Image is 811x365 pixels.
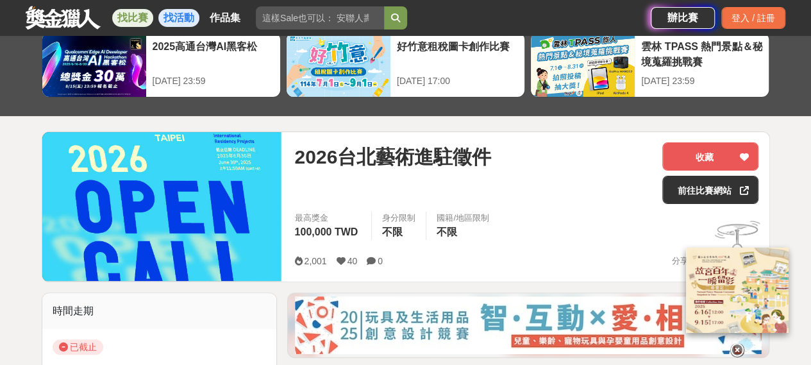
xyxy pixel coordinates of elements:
span: 2,001 [304,256,326,266]
div: [DATE] 23:59 [641,74,762,88]
div: [DATE] 23:59 [153,74,274,88]
span: 2026台北藝術進駐徵件 [294,142,491,171]
a: 找活動 [158,9,199,27]
a: 2025高通台灣AI黑客松[DATE] 23:59 [42,32,281,98]
div: 好竹意租稅圖卡創作比賽 [397,39,518,68]
a: 辦比賽 [651,7,715,29]
button: 收藏 [662,142,758,171]
div: 時間走期 [42,293,277,329]
div: 國籍/地區限制 [437,212,489,225]
a: 雲林 TPASS 熱門景點＆秘境蒐羅挑戰賽[DATE] 23:59 [530,32,769,98]
div: 2025高通台灣AI黑客松 [153,39,274,68]
a: 找比賽 [112,9,153,27]
a: 前往比賽網站 [662,176,758,204]
img: d4b53da7-80d9-4dd2-ac75-b85943ec9b32.jpg [295,296,762,354]
a: 好竹意租稅圖卡創作比賽[DATE] 17:00 [286,32,525,98]
input: 這樣Sale也可以： 安聯人壽創意銷售法募集 [256,6,384,30]
img: Cover Image [42,132,282,281]
img: 968ab78a-c8e5-4181-8f9d-94c24feca916.png [686,248,789,333]
span: 分享至 [671,251,696,271]
div: 雲林 TPASS 熱門景點＆秘境蒐羅挑戰賽 [641,39,762,68]
a: 作品集 [205,9,246,27]
span: 0 [378,256,383,266]
span: 不限 [437,226,457,237]
span: 100,000 TWD [294,226,358,237]
div: 身分限制 [382,212,415,225]
span: 不限 [382,226,403,237]
div: 登入 / 註冊 [721,7,785,29]
span: 40 [347,256,358,266]
div: [DATE] 17:00 [397,74,518,88]
span: 最高獎金 [294,212,361,225]
span: 已截止 [53,339,103,355]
